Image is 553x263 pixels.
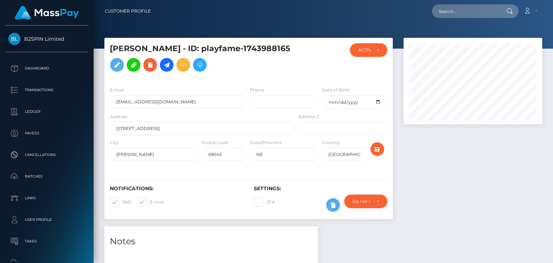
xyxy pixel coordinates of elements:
label: Address [110,113,127,120]
h4: Notes [110,235,313,248]
a: Initiate Payout [160,58,174,72]
p: Payees [8,128,85,139]
a: Transactions [5,81,88,99]
p: Batches [8,171,85,182]
a: Payees [5,124,88,142]
a: Links [5,189,88,207]
h6: Notifications: [110,186,243,192]
button: Do not require [344,195,387,208]
img: B2SPIN Limited [8,33,21,45]
input: Search... [432,4,500,18]
label: Phone [250,87,264,93]
p: Cancellations [8,150,85,160]
img: MassPay Logo [15,6,79,20]
label: State/Province [250,139,282,146]
label: Country [322,139,340,146]
label: 2FA [254,197,275,207]
label: Date of Birth [322,87,350,93]
label: E-mail [137,197,164,207]
p: Links [8,193,85,204]
div: Do not require [352,199,371,204]
h5: [PERSON_NAME] - ID: playfame-1743988165 [110,43,291,75]
p: Dashboard [8,63,85,74]
a: Customer Profile [105,4,151,19]
a: Batches [5,168,88,186]
p: Taxes [8,236,85,247]
a: User Profile [5,211,88,229]
span: B2SPIN Limited [5,36,88,42]
label: SMS [110,197,131,207]
label: Address 2 [298,113,319,120]
label: Postal Code [202,139,228,146]
p: Transactions [8,85,85,95]
label: City [110,139,118,146]
h6: Settings: [254,186,387,192]
a: Ledger [5,103,88,121]
a: Cancellations [5,146,88,164]
p: User Profile [8,214,85,225]
label: E-mail [110,87,124,93]
a: Dashboard [5,59,88,77]
div: ACTIVE [358,47,370,53]
p: Ledger [8,106,85,117]
button: ACTIVE [350,43,387,57]
a: Taxes [5,232,88,250]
